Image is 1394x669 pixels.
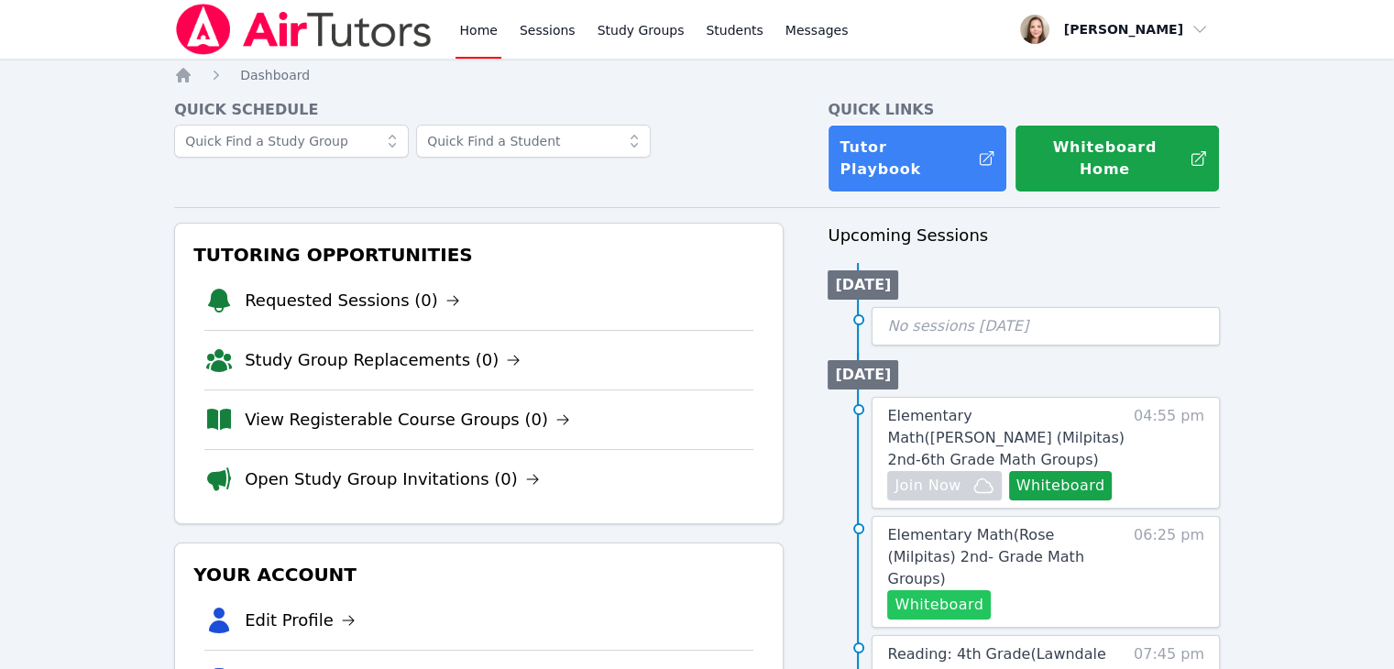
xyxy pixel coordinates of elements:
a: Elementary Math([PERSON_NAME] (Milpitas) 2nd-6th Grade Math Groups) [887,405,1125,471]
a: Tutor Playbook [828,125,1007,192]
a: Study Group Replacements (0) [245,347,521,373]
button: Whiteboard Home [1015,125,1220,192]
li: [DATE] [828,270,898,300]
span: Messages [785,21,849,39]
a: Elementary Math(Rose (Milpitas) 2nd- Grade Math Groups) [887,524,1125,590]
span: Join Now [895,475,960,497]
li: [DATE] [828,360,898,389]
input: Quick Find a Student [416,125,651,158]
a: View Registerable Course Groups (0) [245,407,570,433]
h4: Quick Schedule [174,99,784,121]
span: Elementary Math ( [PERSON_NAME] (Milpitas) 2nd-6th Grade Math Groups ) [887,407,1124,468]
button: Whiteboard [887,590,991,620]
h3: Your Account [190,558,768,591]
input: Quick Find a Study Group [174,125,409,158]
a: Open Study Group Invitations (0) [245,466,540,492]
h3: Upcoming Sessions [828,223,1220,248]
span: Dashboard [240,68,310,82]
span: 06:25 pm [1134,524,1204,620]
button: Whiteboard [1009,471,1113,500]
h4: Quick Links [828,99,1220,121]
span: 04:55 pm [1134,405,1204,500]
nav: Breadcrumb [174,66,1220,84]
span: Elementary Math ( Rose (Milpitas) 2nd- Grade Math Groups ) [887,526,1084,587]
a: Edit Profile [245,608,356,633]
a: Dashboard [240,66,310,84]
button: Join Now [887,471,1001,500]
img: Air Tutors [174,4,434,55]
a: Requested Sessions (0) [245,288,460,313]
span: No sessions [DATE] [887,317,1028,334]
h3: Tutoring Opportunities [190,238,768,271]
